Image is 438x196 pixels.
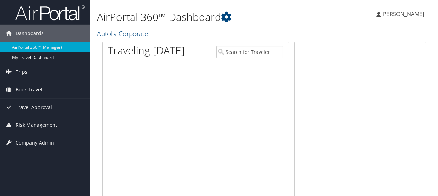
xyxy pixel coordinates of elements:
[15,5,85,21] img: airportal-logo.png
[97,10,320,24] h1: AirPortal 360™ Dashboard
[16,81,42,98] span: Book Travel
[16,99,52,116] span: Travel Approval
[16,63,27,81] span: Trips
[97,29,150,38] a: Autoliv Corporate
[381,10,424,18] span: [PERSON_NAME]
[376,3,431,24] a: [PERSON_NAME]
[16,116,57,134] span: Risk Management
[16,134,54,152] span: Company Admin
[108,43,185,58] h1: Traveling [DATE]
[16,25,44,42] span: Dashboards
[216,46,283,58] input: Search for Traveler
